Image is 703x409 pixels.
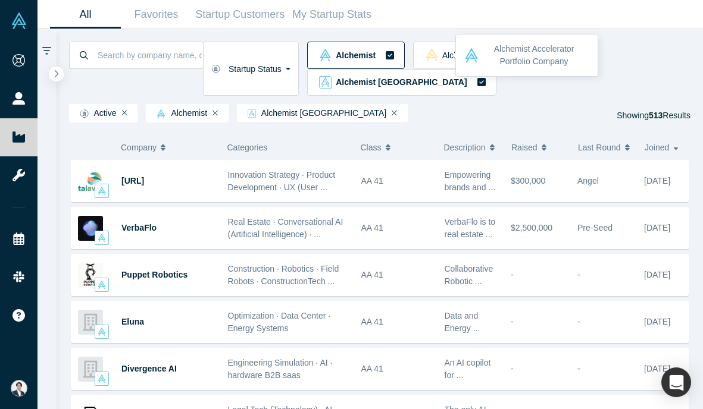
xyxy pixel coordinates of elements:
span: Active [74,109,117,118]
span: $300,000 [511,176,545,185]
span: Pre-Seed [577,223,613,232]
a: [URL] [121,176,144,185]
button: Last Round [578,135,632,160]
span: - [577,270,580,279]
div: AA 41 [361,254,432,295]
img: Alchemist Vault Logo [11,12,27,29]
button: Remove Filter [122,109,127,117]
span: $2,500,000 [511,223,552,232]
img: alchemist_aj Vault Logo [248,109,256,118]
span: - [577,364,580,373]
span: Real Estate · Conversational AI (Artificial Intelligence) · ... [228,217,343,239]
span: Empowering brands and ... [445,170,496,192]
span: [DATE] [644,223,670,232]
span: Raised [511,135,538,160]
button: Joined [645,135,682,160]
img: Talawa.ai's Logo [78,169,103,194]
div: AA 41 [361,301,432,342]
span: [DATE] [644,317,670,326]
span: An AI copilot for ... [445,358,491,380]
a: Eluna [121,317,144,326]
button: Description [444,135,499,160]
span: Showing Results [617,111,690,120]
img: Puppet Robotics's Logo [78,263,103,288]
img: Startup status [80,109,89,118]
a: All [50,1,121,29]
span: Innovation Strategy · Product Development · UX (User ... [228,170,336,192]
span: Alchemist [GEOGRAPHIC_DATA] [242,109,386,118]
button: alchemistx Vault LogoAlchemist X [413,42,515,69]
button: alchemist_aj Vault LogoAlchemist [GEOGRAPHIC_DATA] [307,69,496,96]
span: Alchemist X [442,51,486,59]
span: [DATE] [644,270,670,279]
button: Startup Status [203,42,299,96]
img: alchemist Vault Logo [319,49,332,61]
span: Data and Energy ... [445,311,480,333]
span: - [577,317,580,326]
img: alchemist Vault Logo [157,109,165,118]
span: Engineering Simulation · AI · hardware B2B saas [228,358,333,380]
a: My Startup Stats [289,1,376,29]
img: alchemistx Vault Logo [426,49,438,61]
span: Joined [645,135,669,160]
button: Class [361,135,426,160]
img: alchemist_aj Vault Logo [319,76,332,89]
a: Divergence AI [121,364,177,373]
span: - [511,317,514,326]
span: Alchemist [151,109,207,118]
span: Alchemist [336,51,376,59]
span: Last Round [578,135,621,160]
span: Categories [227,143,268,152]
img: Startup status [211,64,220,74]
div: AA 41 [361,161,432,202]
span: Optimization · Data Center · Energy Systems [228,311,331,333]
button: Remove Filter [392,109,397,117]
span: [DATE] [644,364,670,373]
span: Collaborative Robotic ... [445,264,493,286]
img: Eluna's Logo [78,310,103,335]
span: Company [121,135,157,160]
a: Puppet Robotics [121,270,188,279]
a: Favorites [121,1,192,29]
span: [DATE] [644,176,670,185]
img: alchemist Vault Logo [98,234,106,242]
div: AA 41 [361,348,432,389]
button: Remove Filter [213,109,218,117]
span: Angel [577,176,599,185]
button: Company [121,135,208,160]
a: Startup Customers [192,1,289,29]
a: VerbaFlo [121,223,157,232]
img: Divergence AI's Logo [78,357,103,382]
div: AA 41 [361,207,432,248]
input: Search by company name, class, customer, one-liner or category [96,41,203,69]
img: alchemist Vault Logo [98,375,106,383]
img: VerbaFlo's Logo [78,216,103,241]
img: alchemist Vault Logo [98,328,106,336]
button: Raised [511,135,565,160]
span: VerbaFlo is to real estate ... [445,217,496,239]
span: - [511,270,514,279]
img: alchemist Vault Logo [98,187,106,195]
img: Eisuke Shimizu's Account [11,380,27,397]
span: Construction · Robotics · Field Robots · ConstructionTech ... [228,264,339,286]
span: - [511,364,514,373]
span: Class [361,135,382,160]
span: Description [444,135,486,160]
img: alchemist Vault Logo [98,281,106,289]
button: alchemist Vault LogoAlchemist [307,42,405,69]
span: Alchemist [GEOGRAPHIC_DATA] [336,78,467,86]
strong: 513 [649,111,663,120]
